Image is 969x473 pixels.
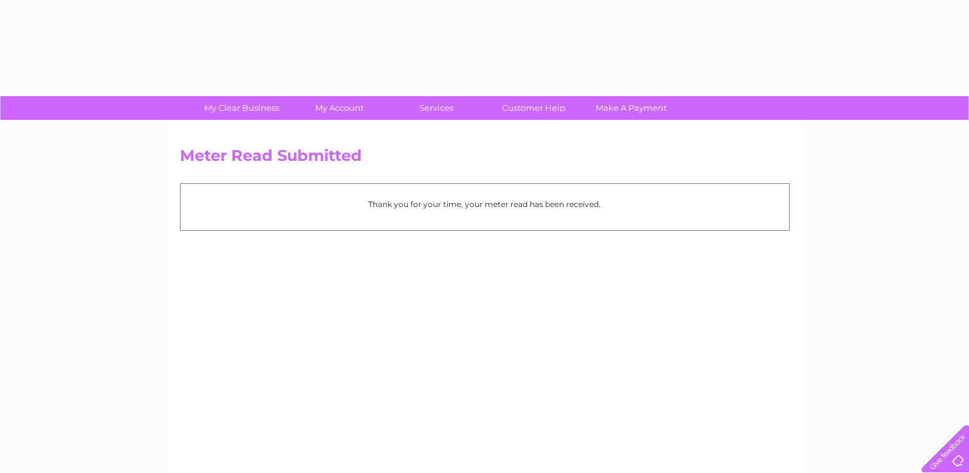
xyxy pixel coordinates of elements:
[286,96,392,120] a: My Account
[384,96,489,120] a: Services
[189,96,295,120] a: My Clear Business
[180,147,790,171] h2: Meter Read Submitted
[578,96,684,120] a: Make A Payment
[481,96,587,120] a: Customer Help
[187,198,783,210] p: Thank you for your time, your meter read has been received.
